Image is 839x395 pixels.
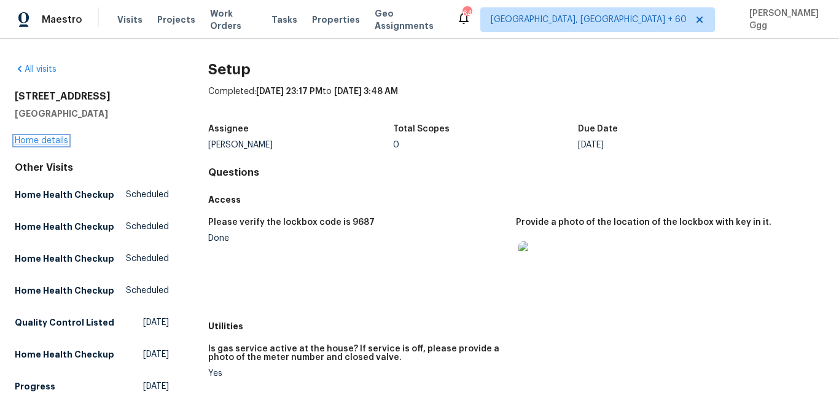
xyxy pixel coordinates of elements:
a: All visits [15,65,57,74]
span: Scheduled [126,284,169,297]
h5: Access [208,194,824,206]
span: Geo Assignments [375,7,442,32]
div: [PERSON_NAME] [208,141,393,149]
h5: Home Health Checkup [15,284,114,297]
h2: [STREET_ADDRESS] [15,90,169,103]
span: Scheduled [126,189,169,201]
h5: Utilities [208,320,824,332]
span: Maestro [42,14,82,26]
span: [DATE] [143,380,169,393]
h5: Home Health Checkup [15,189,114,201]
h5: Is gas service active at the house? If service is off, please provide a photo of the meter number... [208,345,507,362]
span: Work Orders [210,7,257,32]
div: Other Visits [15,162,169,174]
h5: Provide a photo of the location of the lockbox with key in it. [516,218,771,227]
a: Home Health Checkup[DATE] [15,343,169,366]
h5: Total Scopes [393,125,450,133]
div: Done [208,234,507,243]
a: Home details [15,136,68,145]
h5: [GEOGRAPHIC_DATA] [15,108,169,120]
span: Scheduled [126,252,169,265]
a: Quality Control Listed[DATE] [15,311,169,334]
span: [DATE] [143,316,169,329]
h5: Home Health Checkup [15,348,114,361]
span: [GEOGRAPHIC_DATA], [GEOGRAPHIC_DATA] + 60 [491,14,687,26]
h2: Setup [208,63,824,76]
h5: Assignee [208,125,249,133]
span: Properties [312,14,360,26]
span: [DATE] 3:48 AM [334,87,398,96]
span: Visits [117,14,142,26]
h5: Progress [15,380,55,393]
div: Yes [208,369,507,378]
div: 0 [393,141,578,149]
a: Home Health CheckupScheduled [15,216,169,238]
span: Tasks [271,15,297,24]
span: Projects [157,14,195,26]
div: [DATE] [578,141,763,149]
a: Home Health CheckupScheduled [15,248,169,270]
h4: Questions [208,166,824,179]
h5: Home Health Checkup [15,221,114,233]
h5: Quality Control Listed [15,316,114,329]
div: 646 [462,7,471,20]
span: [DATE] [143,348,169,361]
a: Home Health CheckupScheduled [15,184,169,206]
h5: Please verify the lockbox code is 9687 [208,218,375,227]
span: Scheduled [126,221,169,233]
h5: Home Health Checkup [15,252,114,265]
div: Completed: to [208,85,824,117]
span: [DATE] 23:17 PM [256,87,322,96]
h5: Due Date [578,125,618,133]
span: [PERSON_NAME] Ggg [744,7,821,32]
a: Home Health CheckupScheduled [15,280,169,302]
